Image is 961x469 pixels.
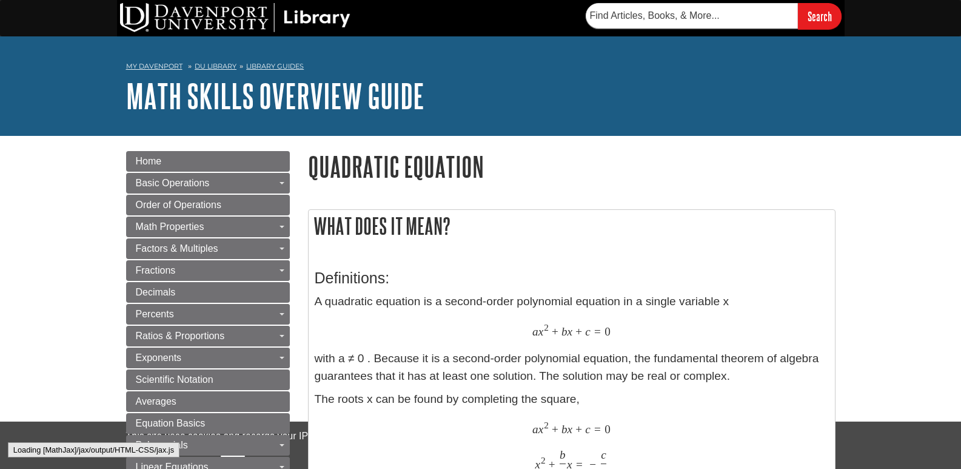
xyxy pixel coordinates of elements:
span: Percents [136,309,174,319]
span: Basic Operations [136,178,210,188]
span: + [575,325,582,339]
a: Exponents [126,348,290,368]
a: Decimals [126,282,290,303]
a: Averages [126,391,290,412]
span: Fractions [136,265,176,275]
span: a [532,422,538,436]
span: Ratios & Proportions [136,331,225,341]
a: Library Guides [246,62,304,70]
span: x [568,325,573,339]
span: a [532,325,538,339]
a: Equation Basics [126,413,290,434]
span: Order of Operations [136,200,221,210]
input: Search [798,3,842,29]
a: Home [126,151,290,172]
img: DU Library [120,3,350,32]
input: Find Articles, Books, & More... [586,3,798,29]
span: = [594,422,601,436]
a: Scientific Notation [126,369,290,390]
span: + [575,422,582,436]
span: c [601,448,606,462]
a: My Davenport [126,61,182,72]
span: c [585,325,591,339]
a: Order of Operations [126,195,290,215]
a: Fractions [126,260,290,281]
span: 2 [544,420,549,431]
span: b [561,325,568,339]
a: Factors & Multiples [126,238,290,259]
span: Polynomials [136,440,188,450]
span: Exponents [136,353,182,363]
h2: What does it mean? [309,210,835,242]
span: Home [136,156,162,166]
span: + [552,422,558,436]
h1: Quadratic Equation [308,151,835,182]
span: Equation Basics [136,418,206,428]
span: x [568,422,573,436]
span: 0 [604,325,611,339]
a: Math Properties [126,217,290,237]
span: c [585,422,591,436]
a: Percents [126,304,290,325]
span: 2 [541,455,546,466]
span: x [538,422,544,436]
a: Polynomials [126,435,290,456]
span: = [594,325,601,339]
h3: Definitions: [315,269,829,287]
span: Decimals [136,287,176,297]
div: Loading [MathJax]/jax/output/HTML-CSS/jax.js [8,442,179,457]
a: Basic Operations [126,173,290,194]
span: x [538,325,544,339]
p: A quadratic equation is a second-order polynomial equation in a single variable x with a ≠ 0 . Be... [315,293,829,385]
span: Math Properties [136,221,204,232]
form: Searches DU Library's articles, books, and more [586,3,842,29]
span: Factors & Multiples [136,243,218,254]
nav: breadcrumb [126,58,835,78]
a: Ratios & Proportions [126,326,290,346]
span: + [552,325,558,339]
a: Math Skills Overview Guide [126,77,424,115]
span: Averages [136,396,176,407]
span: 0 [604,422,611,436]
a: DU Library [195,62,236,70]
span: b [561,422,568,436]
span: Scientific Notation [136,374,213,385]
span: 2 [544,322,549,333]
span: b [560,448,566,462]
